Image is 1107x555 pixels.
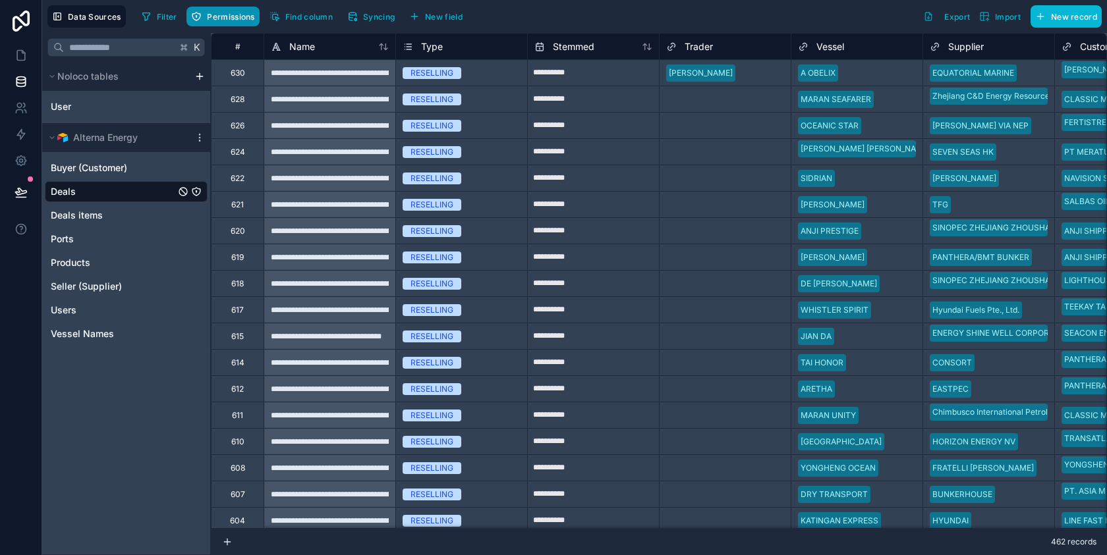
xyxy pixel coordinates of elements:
[411,489,453,500] div: RESELLING
[801,225,859,237] div: ANJI PRESTIGE
[411,199,453,211] div: RESELLING
[231,199,244,210] div: 621
[231,489,245,500] div: 607
[801,330,832,342] div: JIAN DA
[231,68,245,78] div: 630
[801,199,865,211] div: [PERSON_NAME]
[411,93,453,105] div: RESELLING
[343,7,405,26] a: Syncing
[405,7,467,26] button: New field
[801,436,882,448] div: [GEOGRAPHIC_DATA]
[932,462,1034,474] div: FRATELLI [PERSON_NAME]
[411,357,453,369] div: RESELLING
[231,436,244,447] div: 610
[944,12,970,22] span: Export
[411,383,453,395] div: RESELLING
[411,462,453,474] div: RESELLING
[411,172,453,184] div: RESELLING
[948,40,984,53] span: Supplier
[231,120,244,131] div: 626
[411,120,453,132] div: RESELLING
[231,147,245,157] div: 624
[801,462,876,474] div: YONGHENG OCEAN
[230,515,245,526] div: 604
[265,7,337,26] button: Find column
[801,172,832,184] div: SIDRIAN
[231,278,244,289] div: 618
[995,12,1021,22] span: Import
[186,7,264,26] a: Permissions
[411,251,453,263] div: RESELLING
[1051,537,1096,547] span: 462 records
[816,40,844,53] span: Vessel
[801,120,859,132] div: OCEANIC STAR
[343,7,399,26] button: Syncing
[231,384,244,394] div: 612
[136,7,182,26] button: Filter
[411,410,453,421] div: RESELLING
[157,12,177,22] span: Filter
[932,90,1082,102] div: Zhejiang C&D Energy Resources Co.,Ltd
[932,199,948,211] div: TFG
[801,489,868,500] div: DRY TRANSPORT
[421,40,443,53] span: Type
[932,489,992,500] div: BUNKERHOUSE
[801,304,868,316] div: WHISTLER SPIRIT
[231,463,245,473] div: 608
[1031,5,1102,28] button: New record
[231,331,244,342] div: 615
[231,252,244,263] div: 619
[801,93,871,105] div: MARAN SEAFARER
[685,40,713,53] span: Trader
[47,5,126,28] button: Data Sources
[801,143,930,155] div: [PERSON_NAME] [PERSON_NAME]
[669,67,733,79] div: [PERSON_NAME]
[932,357,972,369] div: CONSORT
[932,146,994,158] div: SEVEN SEAS HK
[932,120,1029,132] div: [PERSON_NAME] VIA NEP
[425,12,463,22] span: New field
[411,146,453,158] div: RESELLING
[363,12,395,22] span: Syncing
[1051,12,1097,22] span: New record
[231,357,244,368] div: 614
[801,357,843,369] div: TAI HONOR
[411,278,453,290] div: RESELLING
[411,67,453,79] div: RESELLING
[932,436,1015,448] div: HORIZON ENERGY NV
[919,5,975,28] button: Export
[411,225,453,237] div: RESELLING
[411,304,453,316] div: RESELLING
[801,383,832,395] div: ARETHA
[932,67,1014,79] div: EQUATORIAL MARINE
[207,12,254,22] span: Permissions
[801,67,836,79] div: A OBELIX
[932,383,969,395] div: EASTPEC
[231,226,245,236] div: 620
[411,436,453,448] div: RESELLING
[68,12,121,22] span: Data Sources
[289,40,315,53] span: Name
[932,172,996,184] div: [PERSON_NAME]
[231,173,244,184] div: 622
[1025,5,1102,28] a: New record
[232,410,243,421] div: 611
[932,515,969,527] div: HYUNDAI
[411,330,453,342] div: RESELLING
[975,5,1025,28] button: Import
[411,515,453,527] div: RESELLING
[221,41,254,51] div: #
[932,251,1029,263] div: PANTHERA/BMT BUNKER
[801,251,865,263] div: [PERSON_NAME]
[186,7,259,26] button: Permissions
[192,43,202,52] span: K
[932,304,1019,316] div: Hyundai Fuels Pte., Ltd.
[801,515,878,527] div: KATINGAN EXPRESS
[553,40,594,53] span: Stemmed
[801,278,877,290] div: DE [PERSON_NAME]
[801,410,856,421] div: MARAN UNITY
[285,12,333,22] span: Find column
[231,305,244,315] div: 617
[231,94,244,105] div: 628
